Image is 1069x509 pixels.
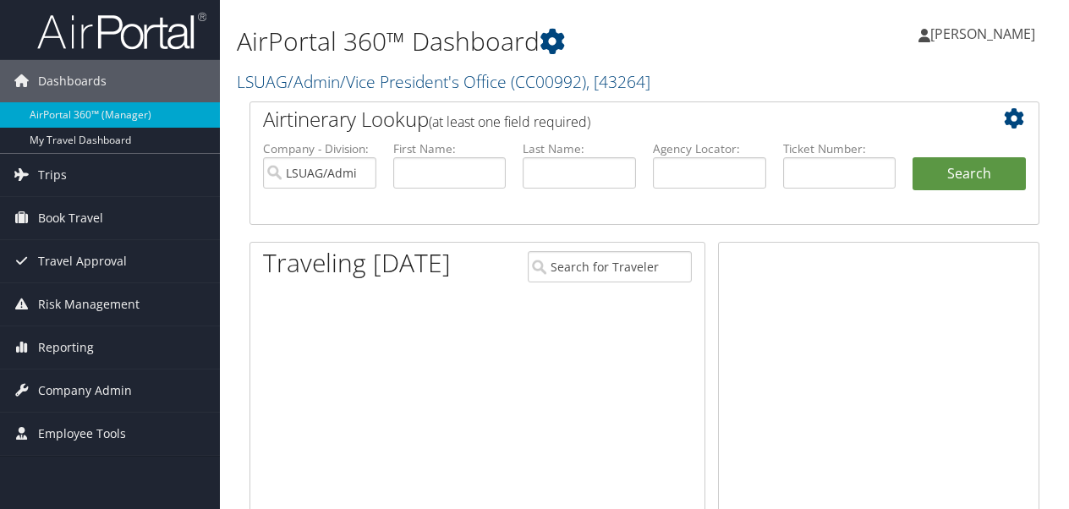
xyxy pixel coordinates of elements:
label: Company - Division: [263,140,376,157]
span: Book Travel [38,197,103,239]
label: Last Name: [523,140,636,157]
label: Agency Locator: [653,140,766,157]
a: LSUAG/Admin/Vice President's Office [237,70,650,93]
span: ( CC00992 ) [511,70,586,93]
label: Ticket Number: [783,140,896,157]
span: Company Admin [38,369,132,412]
h1: Traveling [DATE] [263,245,451,281]
span: , [ 43264 ] [586,70,650,93]
span: [PERSON_NAME] [930,25,1035,43]
span: Trips [38,154,67,196]
span: Risk Management [38,283,140,326]
button: Search [913,157,1026,191]
img: airportal-logo.png [37,11,206,51]
span: Reporting [38,326,94,369]
span: (at least one field required) [429,112,590,131]
h2: Airtinerary Lookup [263,105,960,134]
label: First Name: [393,140,507,157]
span: Dashboards [38,60,107,102]
span: Employee Tools [38,413,126,455]
h1: AirPortal 360™ Dashboard [237,24,781,59]
input: Search for Traveler [528,251,692,282]
a: [PERSON_NAME] [918,8,1052,59]
span: Travel Approval [38,240,127,282]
